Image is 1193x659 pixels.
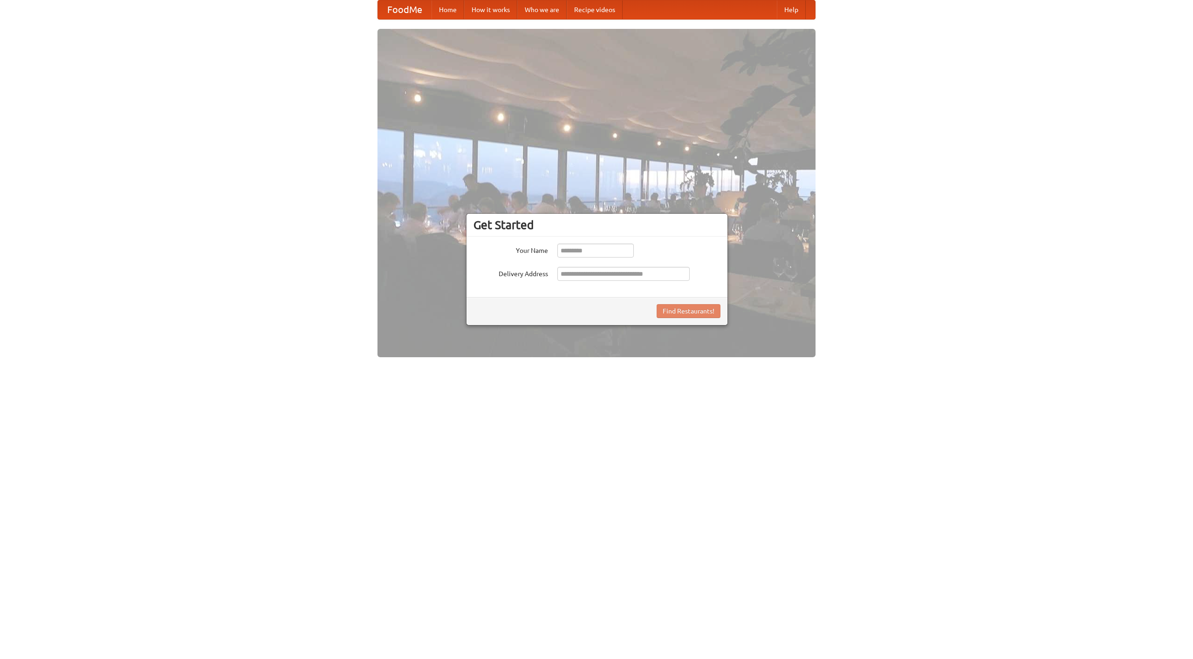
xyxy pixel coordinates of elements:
a: Home [432,0,464,19]
button: Find Restaurants! [657,304,720,318]
label: Your Name [473,244,548,255]
a: How it works [464,0,517,19]
label: Delivery Address [473,267,548,279]
a: Recipe videos [567,0,623,19]
a: Help [777,0,806,19]
h3: Get Started [473,218,720,232]
a: FoodMe [378,0,432,19]
a: Who we are [517,0,567,19]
